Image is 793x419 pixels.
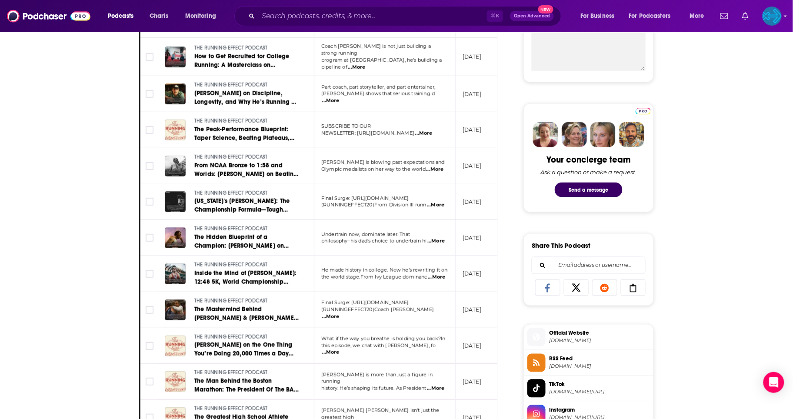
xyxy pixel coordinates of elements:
[763,372,784,393] div: Open Intercom Messenger
[194,90,296,123] span: [PERSON_NAME] on Discipline, Longevity, and Why He’s Running a Mile Or More Every Day With No Bac...
[763,7,782,26] img: User Profile
[194,233,293,276] span: The Hidden Blueprint of a Champion: [PERSON_NAME] on Training, Coming Back From Adversity & Makin...
[532,242,591,250] h3: Share This Podcast
[321,306,434,313] span: (RUNNINGEFFECT20)Coach [PERSON_NAME]
[717,9,732,23] a: Show notifications dropdown
[514,14,550,18] span: Open Advanced
[527,354,650,372] a: RSS Feed[DOMAIN_NAME]
[194,197,290,239] span: [US_STATE]'s [PERSON_NAME]: The Championship Formula—Tough Leadership, Uncompromising Standards &...
[527,379,650,398] a: TikTok[DOMAIN_NAME][URL]
[348,64,365,71] span: ...More
[243,6,570,26] div: Search podcasts, credits, & more...
[463,270,481,277] p: [DATE]
[194,52,299,70] a: How to Get Recruited for College Running: A Masterclass on Recruiting and running at the next lev...
[146,234,153,242] span: Toggle select row
[619,122,644,147] img: Jon Profile
[194,377,299,394] a: The Man Behind the Boston Marathon: The President Of The BAA [PERSON_NAME] on Legacy, Community &...
[194,190,267,196] span: THE RUNNING EFFECT PODCAST
[463,126,481,133] p: [DATE]
[540,169,637,176] div: Ask a question or make a request.
[321,274,427,280] span: the world stage.From Ivy League dominanc
[194,81,299,89] a: THE RUNNING EFFECT PODCAST
[108,10,133,22] span: Podcasts
[194,406,267,412] span: THE RUNNING EFFECT PODCAST
[636,108,651,115] img: Podchaser Pro
[321,231,410,237] span: Undertrain now, dominate later. That
[321,202,426,208] span: (RUNNINGEFFECT20)From Division III runn
[194,117,299,125] a: THE RUNNING EFFECT PODCAST
[463,162,481,170] p: [DATE]
[194,190,299,197] a: THE RUNNING EFFECT PODCAST
[321,372,433,385] span: [PERSON_NAME] is more than just a figure in running
[185,10,216,22] span: Monitoring
[623,9,683,23] button: open menu
[690,10,704,22] span: More
[549,381,650,389] span: TikTok
[194,261,299,269] a: THE RUNNING EFFECT PODCAST
[194,53,294,95] span: How to Get Recruited for College Running: A Masterclass on Recruiting and running at the next lev...
[194,45,267,51] span: THE RUNNING EFFECT PODCAST
[321,123,371,129] span: SUBSCRIBE TO OUR
[102,9,145,23] button: open menu
[590,122,616,147] img: Jules Profile
[146,378,153,386] span: Toggle select row
[427,385,444,392] span: ...More
[463,306,481,313] p: [DATE]
[146,270,153,278] span: Toggle select row
[194,153,299,161] a: THE RUNNING EFFECT PODCAST
[527,328,650,346] a: Official Website[DOMAIN_NAME]
[549,363,650,370] span: anchor.fm
[739,9,752,23] a: Show notifications dropdown
[146,53,153,61] span: Toggle select row
[549,406,650,414] span: Instagram
[194,226,267,232] span: THE RUNNING EFFECT PODCAST
[194,341,299,358] a: [PERSON_NAME] on the One Thing You’re Doing 20,000 Times a Day That’s Limiting Your Race Performa...
[592,279,617,296] a: Share on Reddit
[144,9,173,23] a: Charts
[321,166,426,172] span: Olympic medalists on her way to the world
[463,342,481,349] p: [DATE]
[535,279,560,296] a: Share on Facebook
[463,90,481,98] p: [DATE]
[150,10,168,22] span: Charts
[146,342,153,350] span: Toggle select row
[636,106,651,115] a: Pro website
[194,89,299,106] a: [PERSON_NAME] on Discipline, Longevity, and Why He’s Running a Mile Or More Every Day With No Bac...
[463,378,481,386] p: [DATE]
[321,267,448,273] span: He made history in college. Now he’s rewriting it on
[194,225,299,233] a: THE RUNNING EFFECT PODCAST
[322,349,340,356] span: ...More
[194,297,299,305] a: THE RUNNING EFFECT PODCAST
[427,238,445,245] span: ...More
[258,9,487,23] input: Search podcasts, credits, & more...
[194,269,299,286] a: Inside the Mind of [PERSON_NAME]: 12:48 5K, World Championship Bound, and Still Just Getting Started
[179,9,227,23] button: open menu
[549,338,650,344] span: therunningeffect.run
[629,10,671,22] span: For Podcasters
[532,257,646,274] div: Search followers
[194,369,267,376] span: THE RUNNING EFFECT PODCAST
[321,385,426,391] span: history. He’s shaping its future. As President
[194,161,299,179] a: From NCAA Bronze to 1:58 and Worlds: [PERSON_NAME] on Beating Olympic Medalists, Going Pro with N...
[194,125,299,143] a: The Peak-Performance Blueprint: Taper Science, Beating Plateaus, and the Hidden Behaviors of Cham...
[194,341,293,375] span: [PERSON_NAME] on the One Thing You’re Doing 20,000 Times a Day That’s Limiting Your Race Performa...
[194,82,267,88] span: THE RUNNING EFFECT PODCAST
[7,8,90,24] img: Podchaser - Follow, Share and Rate Podcasts
[510,11,554,21] button: Open AdvancedNew
[321,336,446,342] span: What if the way you breathe is holding you back?In
[463,53,481,60] p: [DATE]
[321,343,436,349] span: this episode, we chat with [PERSON_NAME], fo
[194,405,299,413] a: THE RUNNING EFFECT PODCAST
[463,198,481,206] p: [DATE]
[194,369,299,377] a: THE RUNNING EFFECT PODCAST
[415,130,433,137] span: ...More
[463,234,481,242] p: [DATE]
[549,329,650,337] span: Official Website
[194,233,299,250] a: The Hidden Blueprint of a Champion: [PERSON_NAME] on Training, Coming Back From Adversity & Makin...
[194,118,267,124] span: THE RUNNING EFFECT PODCAST
[580,10,615,22] span: For Business
[194,305,299,323] a: The Mastermind Behind [PERSON_NAME] & [PERSON_NAME]: Coach [PERSON_NAME] on Building Champions an...
[321,84,436,90] span: Part coach, part storyteller, and part entertainer,
[321,90,435,96] span: [PERSON_NAME] shows that serious training d
[426,166,444,173] span: ...More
